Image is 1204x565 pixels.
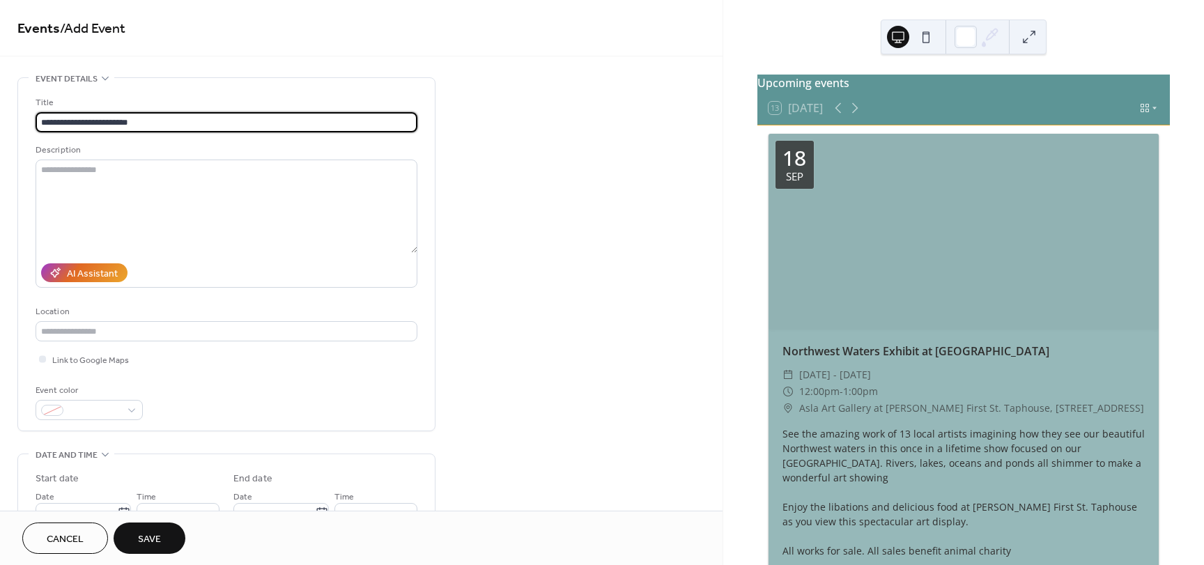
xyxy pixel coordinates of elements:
[41,263,128,282] button: AI Assistant
[769,426,1159,558] div: See the amazing work of 13 local artists imagining how they see our beautiful Northwest waters in...
[233,472,272,486] div: End date
[67,267,118,281] div: AI Assistant
[36,472,79,486] div: Start date
[36,143,415,157] div: Description
[52,353,129,368] span: Link to Google Maps
[799,400,1144,417] span: Asla Art Gallery at [PERSON_NAME] First St. Taphouse, [STREET_ADDRESS]
[786,171,803,182] div: Sep
[36,448,98,463] span: Date and time
[782,366,794,383] div: ​
[769,343,1159,359] div: Northwest Waters Exhibit at [GEOGRAPHIC_DATA]
[138,532,161,547] span: Save
[782,383,794,400] div: ​
[36,95,415,110] div: Title
[36,72,98,86] span: Event details
[36,490,54,504] span: Date
[22,523,108,554] button: Cancel
[334,490,354,504] span: Time
[840,383,843,400] span: -
[799,366,871,383] span: [DATE] - [DATE]
[47,532,84,547] span: Cancel
[36,383,140,398] div: Event color
[799,383,840,400] span: 12:00pm
[137,490,156,504] span: Time
[114,523,185,554] button: Save
[233,490,252,504] span: Date
[843,383,878,400] span: 1:00pm
[36,304,415,319] div: Location
[757,75,1170,91] div: Upcoming events
[17,15,60,42] a: Events
[782,400,794,417] div: ​
[60,15,125,42] span: / Add Event
[782,148,806,169] div: 18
